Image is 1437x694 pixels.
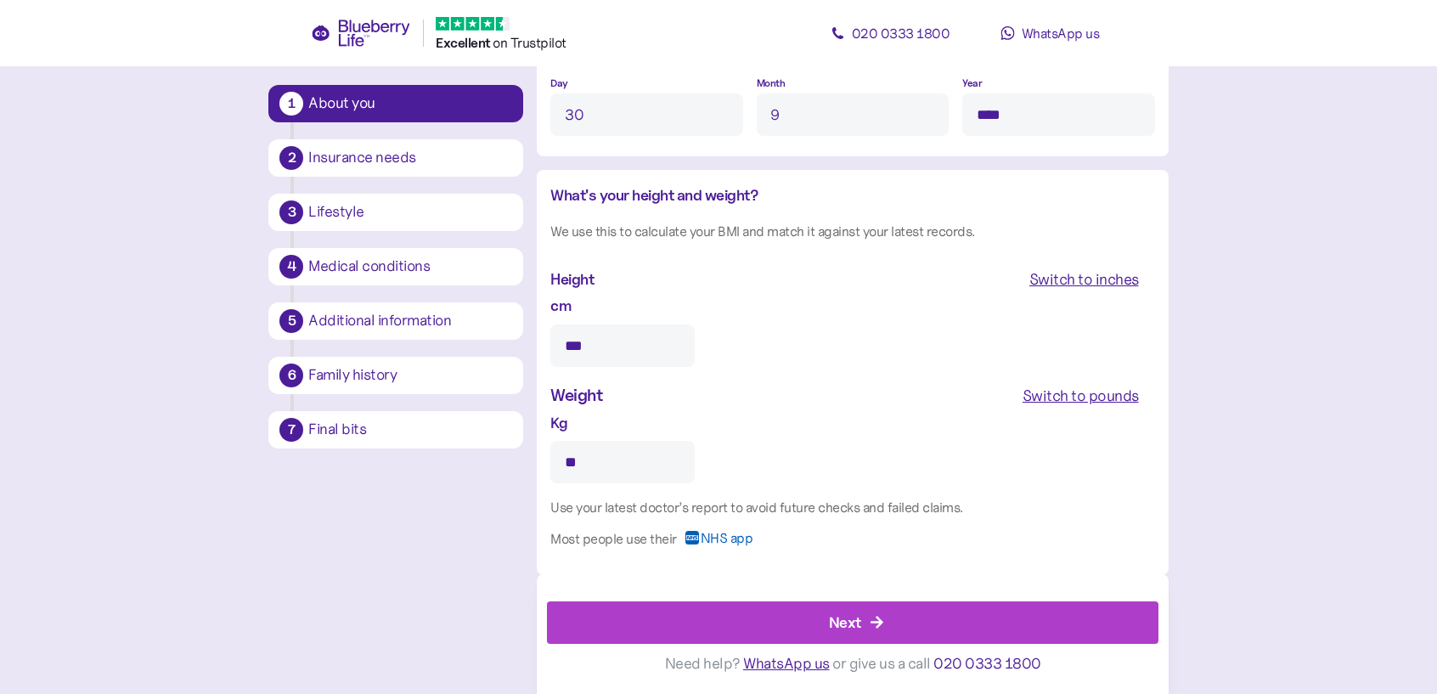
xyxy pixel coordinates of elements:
div: Switch to inches [1029,268,1139,291]
div: Most people use their [550,528,677,550]
button: Next [547,601,1158,644]
span: WhatsApp us [743,654,830,673]
label: Year [962,76,982,92]
span: on Trustpilot [493,34,566,51]
label: Month [757,76,786,92]
div: Weight [550,382,602,409]
div: Additional information [308,313,512,329]
div: 6 [279,364,303,387]
div: Lifestyle [308,205,512,220]
div: Final bits [308,422,512,437]
span: Excellent ️ [436,35,493,51]
div: Medical conditions [308,259,512,274]
div: 5 [279,309,303,333]
div: We use this to calculate your BMI and match it against your latest records. [550,221,1154,242]
button: Switch to inches [1013,263,1155,294]
button: 3Lifestyle [268,194,523,231]
label: Kg [550,411,567,434]
div: What's your height and weight? [550,183,1154,207]
div: Insurance needs [308,150,512,166]
span: NHS app [701,531,753,558]
button: 4Medical conditions [268,248,523,285]
a: 020 0333 1800 [814,16,966,50]
div: Use your latest doctor’s report to avoid future checks and failed claims. [550,497,1154,518]
div: Height [550,268,594,291]
span: WhatsApp us [1022,25,1100,42]
div: 4 [279,255,303,279]
span: 020 0333 1800 [852,25,950,42]
div: Switch to pounds [1023,384,1139,408]
div: 2 [279,146,303,170]
div: About you [308,96,512,111]
div: Family history [308,368,512,383]
div: 3 [279,200,303,224]
label: Day [550,76,568,92]
a: WhatsApp us [973,16,1126,50]
span: 020 0333 1800 [933,654,1041,673]
button: Switch to pounds [1006,381,1155,411]
div: 1 [279,92,303,116]
button: 7Final bits [268,411,523,449]
div: 7 [279,418,303,442]
div: Next [829,611,861,634]
button: 6Family history [268,357,523,394]
button: 5Additional information [268,302,523,340]
button: 1About you [268,85,523,122]
label: cm [550,294,571,317]
button: 2Insurance needs [268,139,523,177]
div: Need help? or give us a call [547,644,1158,684]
